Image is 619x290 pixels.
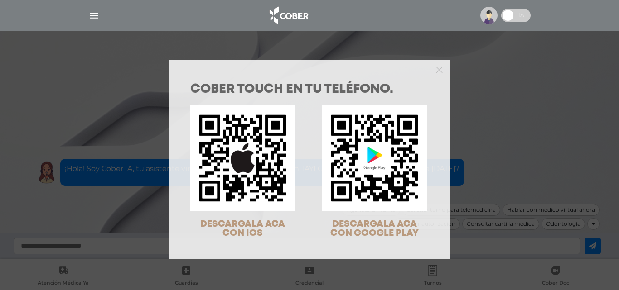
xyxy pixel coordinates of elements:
[436,65,443,73] button: Close
[190,105,295,211] img: qr-code
[330,220,419,238] span: DESCARGALA ACA CON GOOGLE PLAY
[200,220,285,238] span: DESCARGALA ACA CON IOS
[322,105,427,211] img: qr-code
[190,83,429,96] h1: COBER TOUCH en tu teléfono.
